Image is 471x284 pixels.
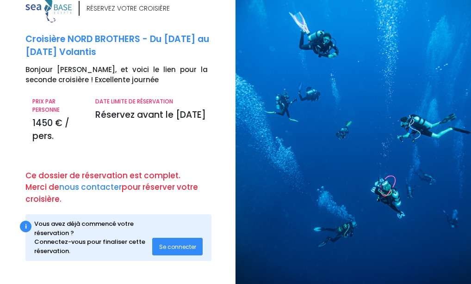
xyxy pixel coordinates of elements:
button: Se connecter [152,238,203,255]
p: Ce dossier de réservation est complet. Merci de pour réserver votre croisière. [25,170,229,205]
a: nous contacter [59,181,122,193]
a: Se connecter [152,242,203,250]
span: Se connecter [159,243,196,251]
p: Croisière NORD BROTHERS - Du [DATE] au [DATE] Volantis [25,33,229,59]
p: 1450 € / pers. [32,117,81,143]
div: RÉSERVEZ VOTRE CROISIÈRE [87,4,170,13]
p: DATE LIMITE DE RÉSERVATION [95,97,208,106]
div: Vous avez déjà commencé votre réservation ? Connectez-vous pour finaliser cette réservation. [34,219,147,255]
div: i [20,221,31,232]
p: PRIX PAR PERSONNE [32,97,81,114]
p: Réservez avant le [DATE] [95,109,208,122]
p: Bonjour [PERSON_NAME], et voici le lien pour la seconde croisière ! Excellente journée [25,65,229,85]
